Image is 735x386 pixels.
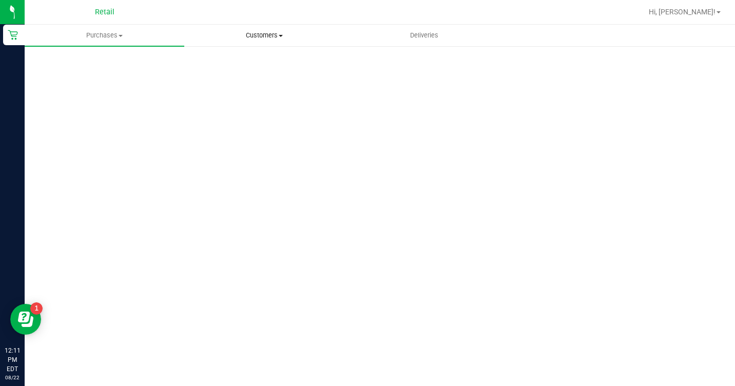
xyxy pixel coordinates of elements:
a: Customers [184,25,344,46]
span: Deliveries [396,31,452,40]
span: Retail [95,8,114,16]
p: 08/22 [5,374,20,381]
iframe: Resource center [10,304,41,335]
span: Hi, [PERSON_NAME]! [649,8,715,16]
a: Purchases [25,25,184,46]
span: Customers [185,31,343,40]
a: Deliveries [344,25,504,46]
inline-svg: Retail [8,30,18,40]
iframe: Resource center unread badge [30,302,43,315]
span: Purchases [25,31,184,40]
p: 12:11 PM EDT [5,346,20,374]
